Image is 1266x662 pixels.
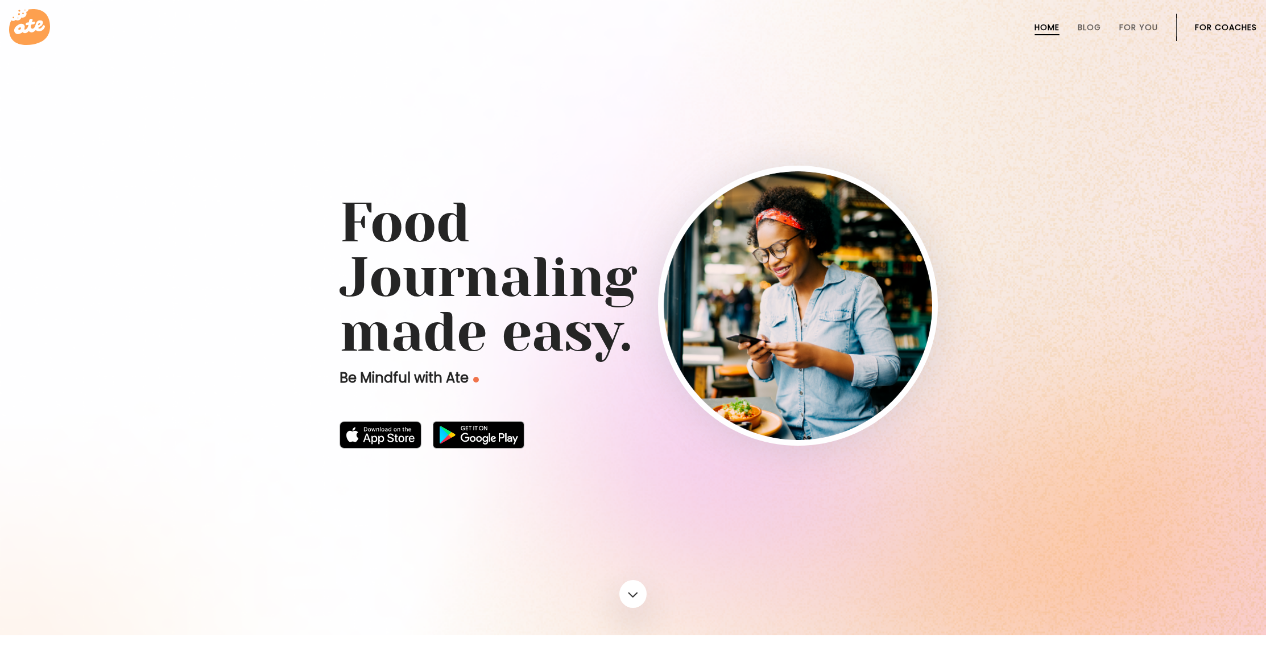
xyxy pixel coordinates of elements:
[340,369,658,387] p: Be Mindful with Ate
[664,171,932,440] img: home-hero-img-rounded.png
[433,421,524,449] img: badge-download-google.png
[1119,23,1158,32] a: For You
[1078,23,1101,32] a: Blog
[1195,23,1257,32] a: For Coaches
[1035,23,1060,32] a: Home
[340,196,926,360] h1: Food Journaling made easy.
[340,421,421,449] img: badge-download-apple.svg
